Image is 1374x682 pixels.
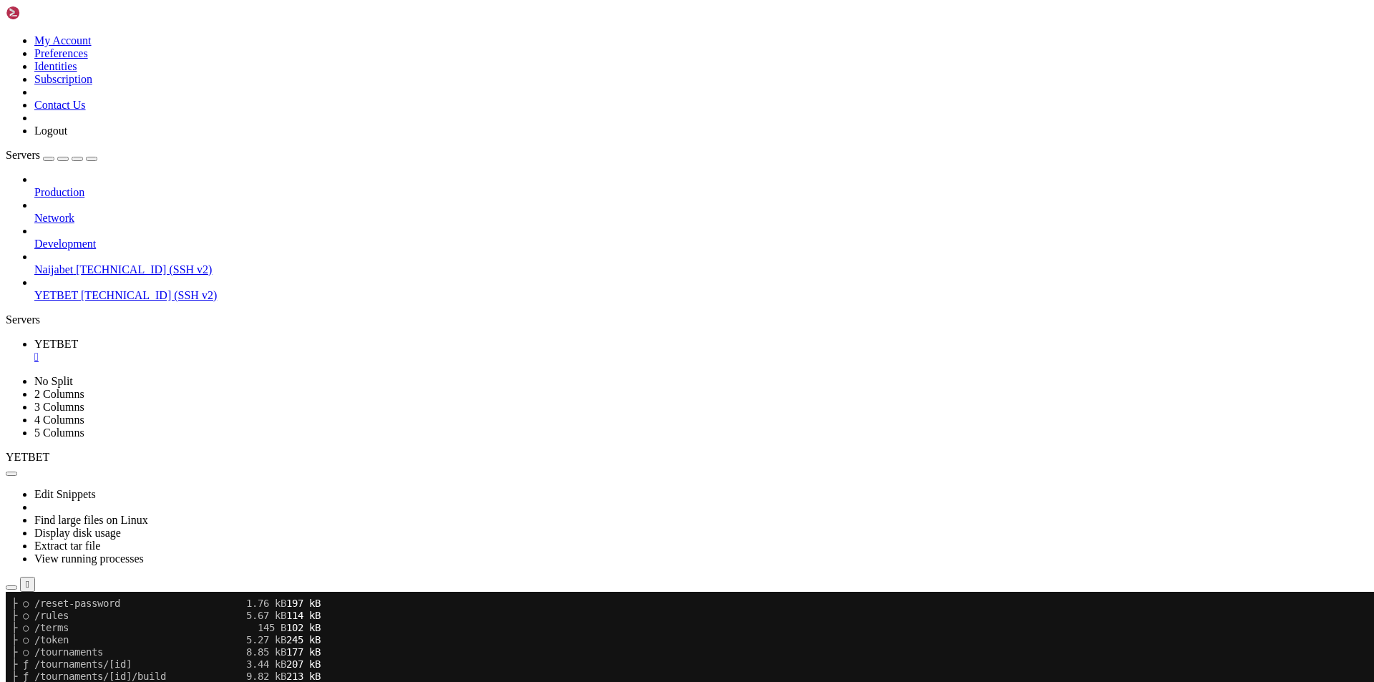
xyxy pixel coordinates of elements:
[34,375,73,387] a: No Split
[6,565,1188,578] x-row: 1 file changed, 8 insertions(+)
[172,164,206,175] span: 102 kB
[34,225,1368,250] li: Development
[6,451,49,463] span: YETBET
[17,371,29,382] span: 31
[6,6,88,20] img: Shellngn
[169,578,175,590] div: (27, 47)
[281,127,315,139] span: 198 kB
[326,346,343,358] span: mem
[263,346,298,358] span: status
[6,359,784,370] span: ├────┼────────────┼─────────────┼─────────┼─────────┼──────────┼────────┼──────┼───────────┼─────...
[6,115,281,127] span: ├ ○ /transactions 4.28 kB
[281,6,315,17] span: 197 kB
[6,468,1188,480] x-row: remote: Compressing objects: 100% (1/1), done.
[206,346,212,358] span: │
[52,346,57,358] span: │
[34,250,1368,276] li: Naijabet [TECHNICAL_ID] (SSH v2)
[6,30,281,42] span: ├ ○ /terms 145 B
[6,407,1188,419] x-row: root@ubuntu:/home/s4tt-fe# ^C
[34,212,1368,225] a: Network
[6,383,11,394] span: │
[34,552,144,565] a: View running processes
[6,103,281,115] span: ├ ƒ /tournaments/[id]/results 3.42 kB
[34,186,1368,199] a: Production
[206,371,212,382] span: │
[6,200,269,212] span: └ other shared chunks (total) 2.24 kB
[149,371,155,382] span: │
[34,125,67,137] a: Logout
[34,401,84,413] a: 3 Columns
[34,199,1368,225] li: Network
[34,289,78,301] span: YETBET
[34,238,96,250] span: Development
[34,289,1368,302] a: YETBET [TECHNICAL_ID] (SSH v2)
[372,371,378,382] span: │
[349,346,372,358] span: user
[34,388,84,400] a: 2 Columns
[452,383,498,394] span: disabled
[252,371,258,382] span: │
[206,383,212,394] span: │
[303,346,321,358] span: cpu
[281,103,315,115] span: 282 kB
[6,91,281,102] span: ├ ƒ /tournaments/[id]/live 3.83 kB
[23,346,29,358] span: │
[281,115,315,127] span: 207 kB
[34,351,1368,364] a: 
[34,527,121,539] a: Display disk usage
[109,346,114,358] span: │
[286,371,292,382] span: │
[34,212,74,224] span: Network
[26,579,29,590] div: 
[6,127,281,139] span: ├ ○ /verify-email 2.3 kB
[57,346,109,358] span: namespace
[321,346,326,358] span: │
[6,346,11,358] span: │
[6,541,1188,553] x-row: Fast-forward
[458,371,504,382] span: disabled
[6,152,281,163] span: └ ○ /whitepaper 5.3 kB
[34,186,84,198] span: Production
[20,577,35,592] button: 
[6,310,1188,322] x-row: Applying action restartProcessId on app [0](ids: [ '0' ])
[441,383,447,394] span: │
[281,79,315,90] span: 213 kB
[149,383,155,394] span: │
[34,488,96,500] a: Edit Snippets
[126,371,132,382] span: │
[6,6,281,17] span: ├ ○ /reset-password 1.76 kB
[229,553,275,565] span: ++++++++
[6,237,252,248] span: ○ (Static) prerendered as static content
[160,383,183,395] span: fork
[510,371,515,382] span: │
[6,419,1188,432] x-row: root@ubuntu:/home/s4tt-fe# ^C
[298,346,303,358] span: │
[6,480,1188,492] x-row: remote: Total 7 (delta 5), reused 7 (delta 5), pack-reused 0 (from 0)
[298,383,332,394] span: online
[183,346,189,358] span: │
[252,383,258,394] span: │
[6,54,281,66] span: ├ ○ /tournaments 8.85 kB
[114,346,155,358] span: version
[34,263,1368,276] a: Naijabet [TECHNICAL_ID] (SSH v2)
[160,346,183,358] span: mode
[355,371,361,382] span: │
[81,289,217,301] span: [TECHNICAL_ID] (SSH v2)
[6,310,34,321] span: [PM2]
[6,578,1188,590] x-row: root@ubuntu:/home/s4tt-fe#
[126,383,132,394] span: │
[34,99,86,111] a: Contact Us
[6,176,269,187] span: ├ chunks/1684-02bc7f8917ecf4f1.js 46.4 kB
[447,371,452,382] span: │
[372,346,378,358] span: │
[406,383,412,394] span: │
[34,276,1368,302] li: YETBET [TECHNICAL_ID] (SSH v2)
[34,73,92,85] a: Subscription
[34,414,84,426] a: 4 Columns
[6,79,281,90] span: ├ ƒ /tournaments/[id]/build 9.82 kB
[6,313,1368,326] div: Servers
[258,346,263,358] span: │
[6,529,1188,541] x-row: Updating f627469..f5e6047
[34,322,114,333] span: [s4tt-fe](0) ✓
